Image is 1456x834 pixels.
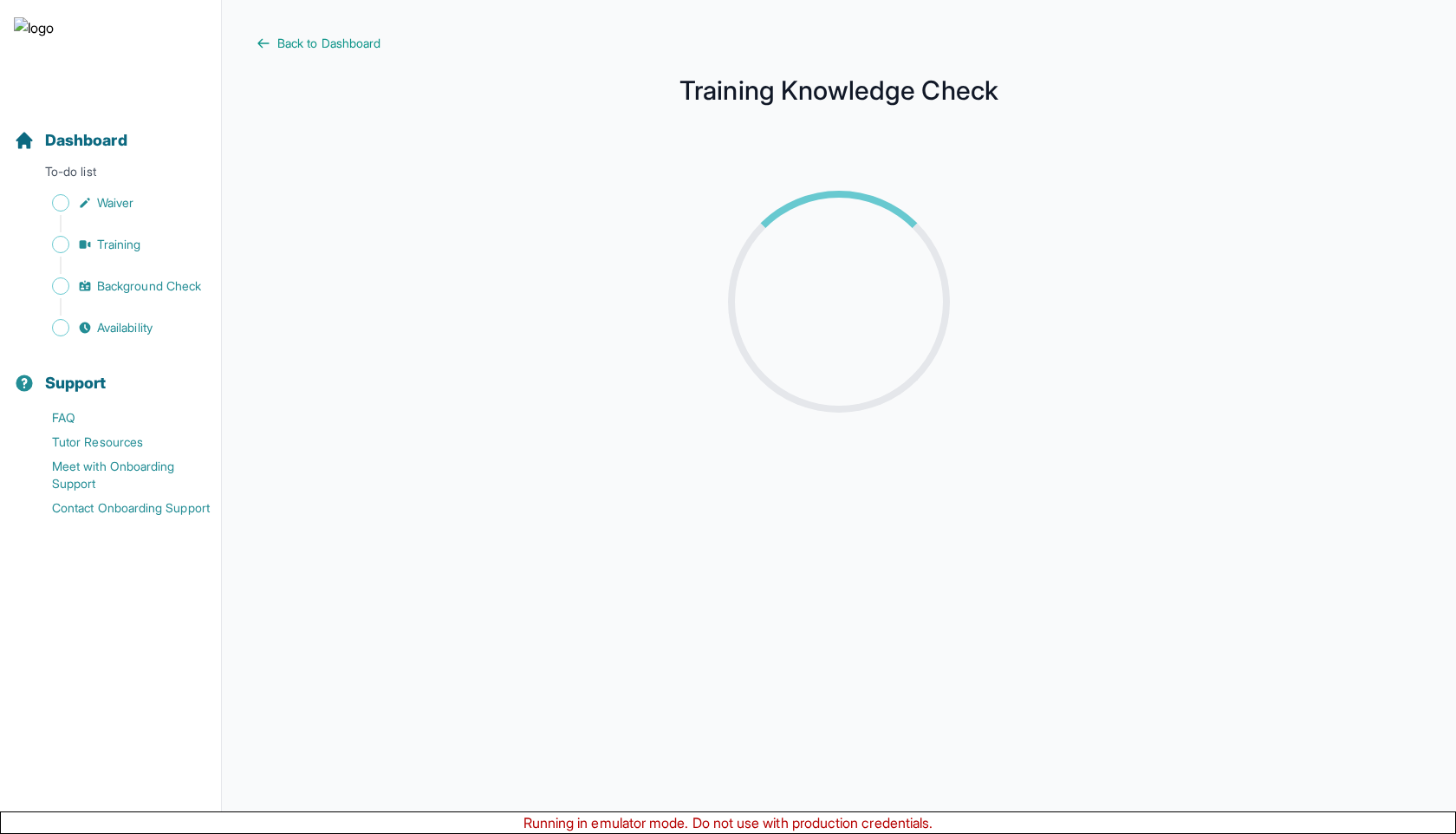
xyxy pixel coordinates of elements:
span: Dashboard [45,128,127,153]
span: Training [97,236,141,253]
a: Meet with Onboarding Support [14,454,221,496]
a: Training [14,232,221,257]
img: logo [14,17,54,73]
a: Contact Onboarding Support [14,496,221,520]
a: Back to Dashboard [257,35,1421,52]
span: Support [45,371,107,395]
a: Waiver [14,191,221,215]
a: Background Check [14,274,221,298]
span: Background Check [97,277,201,295]
a: Availability [14,316,221,340]
h1: Training Knowledge Check [257,80,1421,101]
span: Back to Dashboard [277,35,380,52]
button: Dashboard [7,101,214,160]
a: Dashboard [14,128,127,153]
a: Tutor Resources [14,430,221,454]
p: To-do list [7,163,214,187]
span: Availability [97,319,153,336]
span: Waiver [97,194,133,212]
a: FAQ [14,406,221,430]
button: Support [7,343,214,402]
